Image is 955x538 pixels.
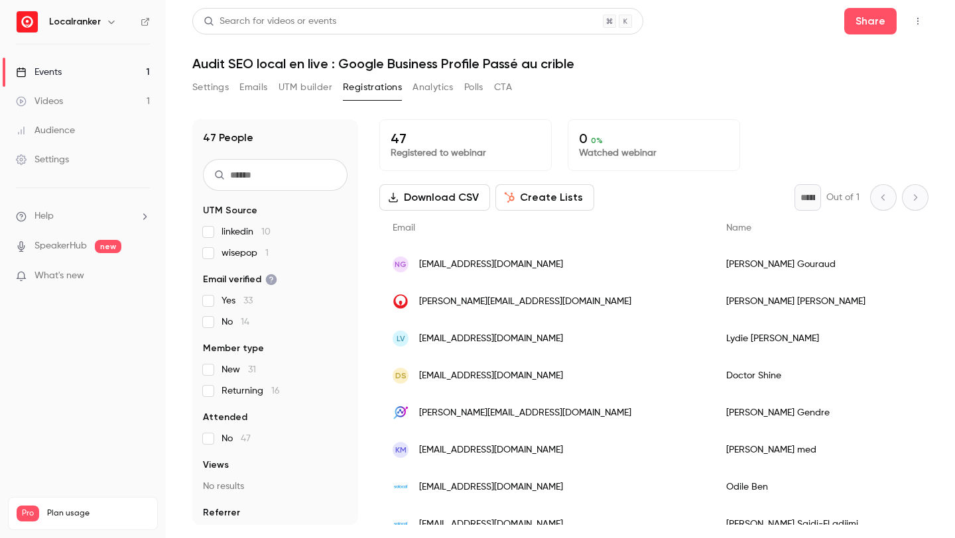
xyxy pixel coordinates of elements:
button: Analytics [413,77,454,98]
span: 10 [261,227,271,237]
div: Search for videos or events [204,15,336,28]
span: wisepop [222,246,269,260]
span: Member type [203,342,264,355]
span: 31 [248,365,256,374]
div: Settings [16,153,69,166]
span: No [222,315,249,329]
span: Name [726,223,751,233]
button: Create Lists [495,184,594,211]
h1: Audit SEO local en live : Google Business Profile Passé au crible [192,56,928,72]
span: [EMAIL_ADDRESS][DOMAIN_NAME] [419,517,563,531]
span: 16 [271,386,280,396]
div: Events [16,66,62,79]
span: NG [395,258,407,270]
span: DS [395,370,407,382]
span: Returning [222,384,280,398]
button: Settings [192,77,229,98]
span: Attended [203,411,247,424]
li: help-dropdown-opener [16,209,150,223]
div: Audience [16,124,75,137]
h6: Localranker [49,15,101,28]
img: beyooz.fr [393,405,409,421]
div: Videos [16,95,63,108]
img: solocal.com [393,479,409,495]
p: 47 [391,131,541,146]
h1: 47 People [203,130,253,146]
span: LV [397,333,405,345]
span: Referrer [203,506,240,519]
a: SpeakerHub [34,239,87,253]
button: Polls [464,77,483,98]
span: [PERSON_NAME][EMAIL_ADDRESS][DOMAIN_NAME] [419,295,631,309]
span: [EMAIL_ADDRESS][DOMAIN_NAME] [419,258,563,272]
p: Out of 1 [826,191,859,204]
button: Download CSV [379,184,490,211]
span: 1 [265,248,269,258]
button: Share [844,8,897,34]
button: UTM builder [279,77,332,98]
p: 0 [579,131,729,146]
span: New [222,363,256,376]
span: new [95,240,121,253]
p: Watched webinar [579,146,729,160]
span: [EMAIL_ADDRESS][DOMAIN_NAME] [419,332,563,346]
span: Help [34,209,54,223]
span: UTM Source [203,204,257,217]
span: What's new [34,269,84,283]
span: Plan usage [47,508,149,519]
img: solocal.com [393,516,409,532]
span: 33 [243,296,253,305]
span: [EMAIL_ADDRESS][DOMAIN_NAME] [419,443,563,457]
span: [EMAIL_ADDRESS][DOMAIN_NAME] [419,480,563,494]
span: Email verified [203,273,277,286]
span: 14 [241,317,249,327]
button: Registrations [343,77,402,98]
button: CTA [494,77,512,98]
span: Pro [17,506,39,521]
span: [PERSON_NAME][EMAIL_ADDRESS][DOMAIN_NAME] [419,406,631,420]
span: 0 % [591,136,603,145]
span: No [222,432,251,445]
span: 47 [241,434,251,443]
img: Localranker [17,11,38,32]
span: km [395,444,407,456]
span: [EMAIL_ADDRESS][DOMAIN_NAME] [419,369,563,383]
p: No results [203,480,348,493]
button: Emails [239,77,267,98]
span: Email [393,223,415,233]
p: Registered to webinar [391,146,541,160]
img: veolia.com [393,294,409,309]
span: linkedin [222,225,271,239]
span: Yes [222,294,253,307]
span: Views [203,458,229,472]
